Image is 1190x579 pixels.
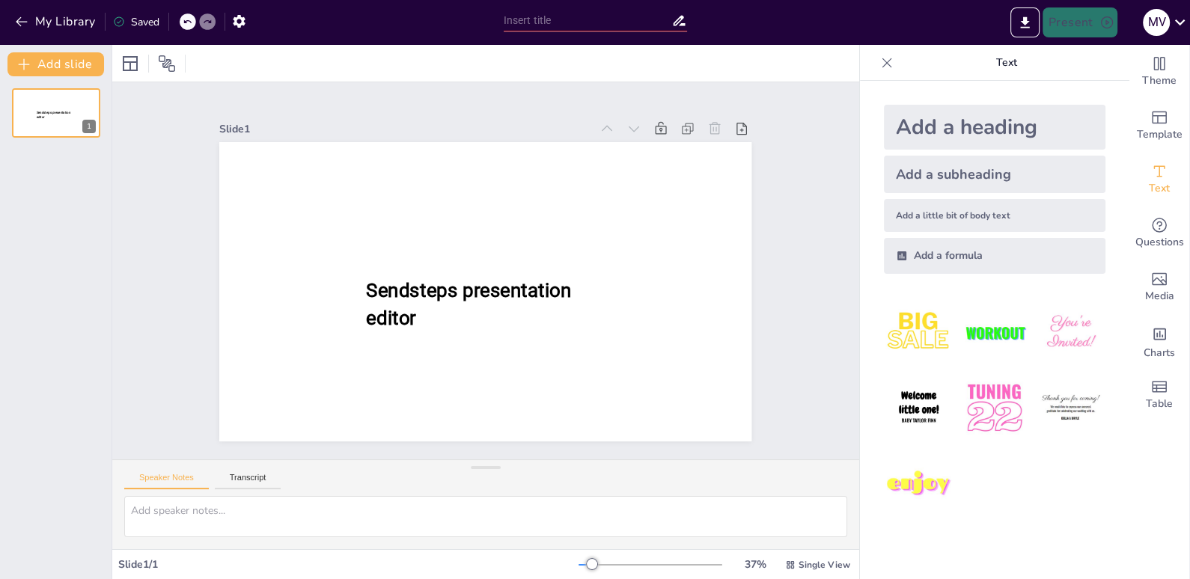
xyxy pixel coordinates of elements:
[884,450,953,519] img: 7.jpeg
[1043,7,1117,37] button: Present
[82,120,96,133] div: 1
[7,52,104,76] button: Add slide
[1143,9,1170,36] div: M V
[1146,396,1173,412] span: Table
[959,298,1029,367] img: 2.jpeg
[215,473,281,489] button: Transcript
[158,55,176,73] span: Position
[884,298,953,367] img: 1.jpeg
[1137,126,1183,143] span: Template
[1036,298,1105,367] img: 3.jpeg
[11,10,102,34] button: My Library
[899,45,1114,81] p: Text
[1129,45,1189,99] div: Change the overall theme
[504,10,671,31] input: Insert title
[884,238,1105,274] div: Add a formula
[799,559,850,571] span: Single View
[1129,314,1189,368] div: Add charts and graphs
[884,373,953,443] img: 4.jpeg
[884,105,1105,150] div: Add a heading
[113,15,159,29] div: Saved
[12,88,100,138] div: 1
[1129,368,1189,422] div: Add a table
[737,557,773,572] div: 37 %
[1129,260,1189,314] div: Add images, graphics, shapes or video
[1010,7,1040,37] button: Export to PowerPoint
[959,373,1029,443] img: 5.jpeg
[1143,7,1170,37] button: M V
[37,111,70,119] span: Sendsteps presentation editor
[1144,345,1175,361] span: Charts
[884,199,1105,232] div: Add a little bit of body text
[1135,234,1184,251] span: Questions
[118,52,142,76] div: Layout
[1142,73,1177,89] span: Theme
[1129,99,1189,153] div: Add ready made slides
[1149,180,1170,197] span: Text
[367,279,571,329] span: Sendsteps presentation editor
[219,122,590,136] div: Slide 1
[118,557,579,572] div: Slide 1 / 1
[124,473,209,489] button: Speaker Notes
[884,156,1105,193] div: Add a subheading
[1145,288,1174,304] span: Media
[1129,153,1189,206] div: Add text boxes
[1036,373,1105,443] img: 6.jpeg
[1129,206,1189,260] div: Get real-time input from your audience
